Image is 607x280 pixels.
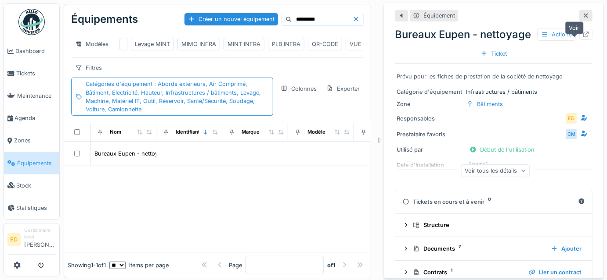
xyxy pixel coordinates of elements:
[242,128,260,136] div: Marque
[537,28,576,41] div: Actions
[547,243,585,255] div: Ajouter
[7,227,56,255] a: ED Gestionnaire local[PERSON_NAME]
[402,198,574,206] div: Tickets en cours et à venir
[525,266,585,278] div: Lier un contract
[110,128,121,136] div: Nom
[397,100,462,108] div: Zone
[399,194,589,210] summary: Tickets en cours et à venir0
[4,130,59,152] a: Zones
[4,107,59,129] a: Agenda
[71,61,106,74] div: Filtres
[395,27,593,43] div: Bureaux Eupen - nettoyage
[397,72,591,81] div: Prévu pour les fiches de prestation de la société de nettoyage
[228,40,260,48] div: MINT INFRA
[68,261,106,269] div: Showing 1 - 1 of 1
[565,21,584,34] div: Voir
[4,62,59,85] a: Tickets
[4,197,59,219] a: Statistiques
[397,145,462,154] div: Utilisé par
[4,174,59,197] a: Stock
[17,92,56,100] span: Maintenance
[565,112,578,124] div: ED
[7,233,21,246] li: ED
[272,40,300,48] div: PLB INFRA
[109,261,169,269] div: items per page
[277,82,321,95] div: Colonnes
[466,144,538,156] div: Début de l'utilisation
[397,88,462,96] div: Catégorie d'équipement
[86,80,269,113] div: Catégories d'équipement
[15,47,56,55] span: Dashboard
[397,130,462,138] div: Prestataire favoris
[461,164,530,177] div: Voir tous les détails
[71,38,112,50] div: Modèles
[16,181,56,190] span: Stock
[565,128,578,140] div: CM
[4,40,59,62] a: Dashboard
[184,13,278,25] div: Créer un nouvel équipement
[16,204,56,212] span: Statistiques
[24,227,56,241] div: Gestionnaire local
[71,8,138,31] div: Équipements
[322,82,364,95] div: Exporter
[94,149,168,158] div: Bureaux Eupen - nettoyage
[413,268,521,276] div: Contrats
[350,40,423,48] div: VUE GROUPE PAR DEFAUT
[24,227,56,252] li: [PERSON_NAME]
[477,48,510,60] div: Ticket
[327,261,336,269] strong: of 1
[229,261,242,269] div: Page
[4,85,59,107] a: Maintenance
[86,81,261,113] span: : Abords extérieurs, Air Comprimé, Bâtiment, Electricité, Hauteur, Infrastructures / bâtiments, L...
[16,69,56,78] span: Tickets
[14,136,56,145] span: Zones
[423,11,455,20] div: Équipement
[312,40,338,48] div: QR-CODE
[18,9,45,35] img: Badge_color-CXgf-gQk.svg
[4,152,59,174] a: Équipements
[14,114,56,122] span: Agenda
[413,245,544,253] div: Documents
[176,128,218,136] div: Identifiant interne
[135,40,170,48] div: Levage MINT
[399,217,589,234] summary: Structure
[17,159,56,167] span: Équipements
[181,40,216,48] div: MIMO INFRA
[399,241,589,257] summary: Documents7Ajouter
[413,221,582,229] div: Structure
[307,128,325,136] div: Modèle
[397,114,462,123] div: Responsables
[397,88,591,96] div: Infrastructures / bâtiments
[477,100,503,108] div: Bâtiments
